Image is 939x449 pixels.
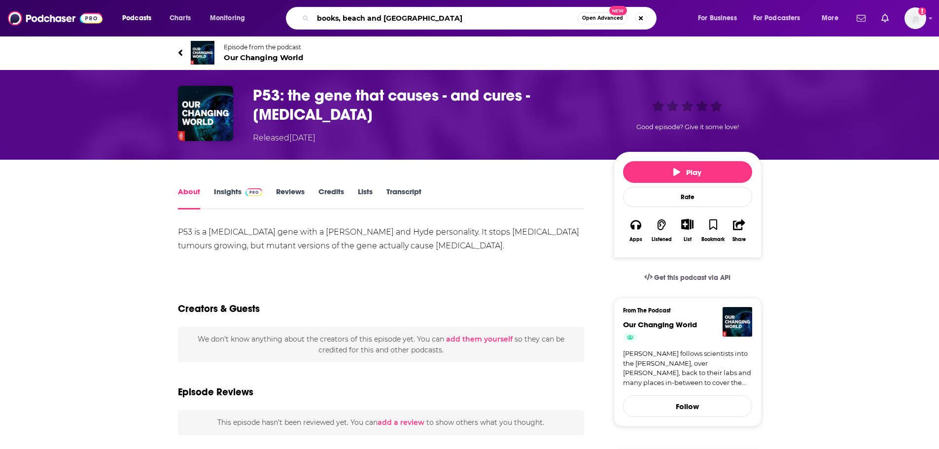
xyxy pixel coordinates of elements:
div: P53 is a [MEDICAL_DATA] gene with a [PERSON_NAME] and Hyde personality. It stops [MEDICAL_DATA] t... [178,225,585,253]
img: Podchaser - Follow, Share and Rate Podcasts [8,9,103,28]
span: Monitoring [210,11,245,25]
a: Lists [358,187,373,209]
button: add a review [378,417,424,428]
img: Podchaser Pro [245,188,263,196]
h2: Creators & Guests [178,303,260,315]
a: Our Changing World [623,320,697,329]
div: Search podcasts, credits, & more... [295,7,666,30]
div: Apps [629,237,642,242]
a: InsightsPodchaser Pro [214,187,263,209]
div: Bookmark [701,237,725,242]
button: open menu [203,10,258,26]
a: About [178,187,200,209]
div: Released [DATE] [253,132,315,144]
div: Show More ButtonList [674,212,700,248]
button: open menu [115,10,164,26]
span: More [822,11,838,25]
span: Play [673,168,701,177]
input: Search podcasts, credits, & more... [313,10,578,26]
a: Reviews [276,187,305,209]
button: Bookmark [700,212,726,248]
a: [PERSON_NAME] follows scientists into the [PERSON_NAME], over [PERSON_NAME], back to their labs a... [623,349,752,387]
button: add them yourself [446,335,513,343]
span: Podcasts [122,11,151,25]
span: Get this podcast via API [654,274,730,282]
span: We don't know anything about the creators of this episode yet . You can so they can be credited f... [198,335,564,354]
span: Open Advanced [582,16,623,21]
span: New [609,6,627,15]
svg: Add a profile image [918,7,926,15]
span: Logged in as francesca.budinoff [904,7,926,29]
button: Apps [623,212,649,248]
button: Share [726,212,752,248]
button: open menu [691,10,749,26]
h3: From The Podcast [623,307,744,314]
h3: Episode Reviews [178,386,253,398]
span: Charts [170,11,191,25]
button: Play [623,161,752,183]
span: Good episode? Give it some love! [636,123,739,131]
span: Episode from the podcast [224,43,303,51]
div: List [684,236,692,242]
button: Listened [649,212,674,248]
a: Transcript [386,187,421,209]
button: open menu [747,10,815,26]
span: This episode hasn't been reviewed yet. You can to show others what you thought. [217,418,544,427]
a: Charts [163,10,197,26]
a: Our Changing WorldEpisode from the podcastOur Changing World [178,41,762,65]
button: Open AdvancedNew [578,12,627,24]
a: Credits [318,187,344,209]
img: P53: the gene that causes - and cures - cancer [178,86,233,141]
button: open menu [815,10,851,26]
span: For Podcasters [753,11,800,25]
div: Rate [623,187,752,207]
a: Show notifications dropdown [877,10,893,27]
div: Listened [652,237,672,242]
button: Show More Button [677,219,697,230]
a: Show notifications dropdown [853,10,869,27]
img: Our Changing World [723,307,752,337]
div: Share [732,237,746,242]
button: Follow [623,395,752,417]
button: Show profile menu [904,7,926,29]
h1: P53: the gene that causes - and cures - cancer [253,86,598,124]
img: User Profile [904,7,926,29]
a: Get this podcast via API [636,266,739,290]
span: Our Changing World [224,53,303,62]
img: Our Changing World [191,41,214,65]
span: For Business [698,11,737,25]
